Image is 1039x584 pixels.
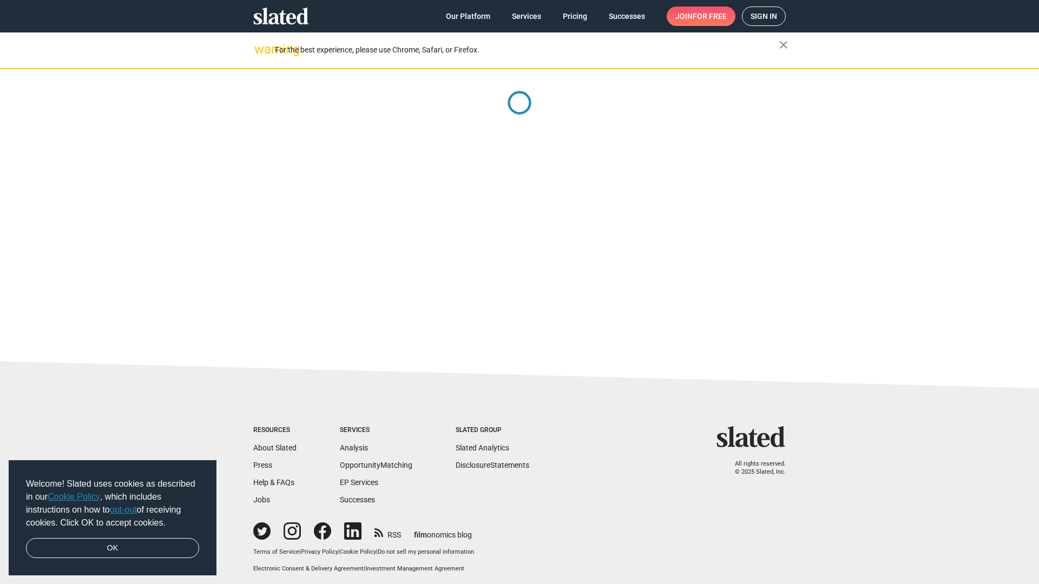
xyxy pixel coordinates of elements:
[693,6,727,26] span: for free
[340,495,375,504] a: Successes
[48,492,100,501] a: Cookie Policy
[365,565,464,572] a: Investment Management Agreement
[110,505,137,514] a: opt-out
[253,478,294,487] a: Help & FAQs
[742,6,786,26] a: Sign in
[338,548,340,555] span: |
[374,523,401,540] a: RSS
[446,6,490,26] span: Our Platform
[253,565,364,572] a: Electronic Consent & Delivery Agreement
[667,6,735,26] a: Joinfor free
[340,548,376,555] a: Cookie Policy
[456,461,529,469] a: DisclosureStatements
[26,477,199,529] span: Welcome! Slated uses cookies as described in our , which includes instructions on how to of recei...
[340,426,412,435] div: Services
[301,548,338,555] a: Privacy Policy
[456,426,529,435] div: Slated Group
[609,6,645,26] span: Successes
[503,6,550,26] a: Services
[253,461,272,469] a: Press
[340,443,368,452] a: Analysis
[253,548,299,555] a: Terms of Service
[364,565,365,572] span: |
[26,538,199,559] a: dismiss cookie message
[254,43,267,56] mat-icon: warning
[751,7,777,25] span: Sign in
[340,478,378,487] a: EP Services
[600,6,654,26] a: Successes
[253,426,297,435] div: Resources
[275,43,779,57] div: For the best experience, please use Chrome, Safari, or Firefox.
[456,443,509,452] a: Slated Analytics
[675,6,727,26] span: Join
[777,38,790,51] mat-icon: close
[253,443,297,452] a: About Slated
[414,521,472,540] a: filmonomics blog
[378,548,474,556] button: Do not sell my personal information
[724,460,786,476] p: All rights reserved. © 2025 Slated, Inc.
[253,495,270,504] a: Jobs
[563,6,587,26] span: Pricing
[512,6,541,26] span: Services
[554,6,596,26] a: Pricing
[9,460,216,576] div: cookieconsent
[414,530,427,539] span: film
[376,548,378,555] span: |
[340,461,412,469] a: OpportunityMatching
[437,6,499,26] a: Our Platform
[299,548,301,555] span: |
